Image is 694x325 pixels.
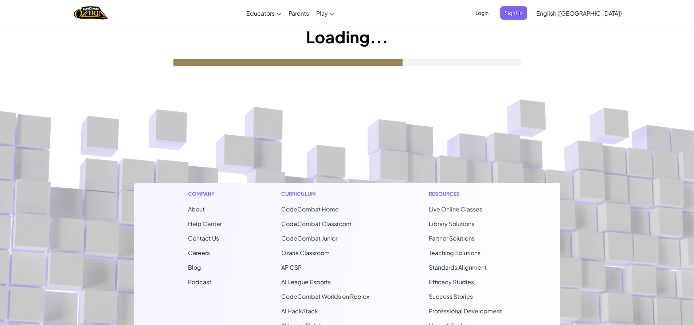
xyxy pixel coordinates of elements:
[281,190,369,198] h1: Curriculum
[429,205,482,213] a: Live Online Classes
[429,263,487,271] a: Standards Alignment
[188,190,222,198] h1: Company
[281,263,302,271] a: AP CSP
[74,5,108,20] img: Home
[281,205,339,213] span: CodeCombat Home
[471,6,493,20] button: Login
[429,249,481,257] a: Teaching Solutions
[74,5,108,20] a: Ozaria by CodeCombat logo
[281,220,352,227] a: CodeCombat Classroom
[188,249,210,257] a: Careers
[281,249,330,257] a: Ozaria Classroom
[536,9,622,17] span: English ([GEOGRAPHIC_DATA])
[281,307,318,315] a: AI HackStack
[188,263,201,271] a: Blog
[281,293,369,300] a: CodeCombat Worlds on Roblox
[188,205,205,213] a: About
[316,9,328,17] span: Play
[281,278,331,286] a: AI League Esports
[429,293,473,300] a: Success Stories
[429,307,502,315] a: Professional Development
[429,278,474,286] a: Efficacy Studies
[429,234,475,242] a: Partner Solutions
[533,3,626,23] a: English ([GEOGRAPHIC_DATA])
[246,9,275,17] span: Educators
[429,220,474,227] a: Library Solutions
[500,6,527,20] button: Sign Up
[188,220,222,227] a: Help Center
[188,278,211,286] a: Podcast
[281,234,337,242] a: CodeCombat Junior
[313,3,338,23] a: Play
[285,3,313,23] a: Parents
[243,3,285,23] a: Educators
[429,190,506,198] h1: Resources
[188,234,219,242] span: Contact Us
